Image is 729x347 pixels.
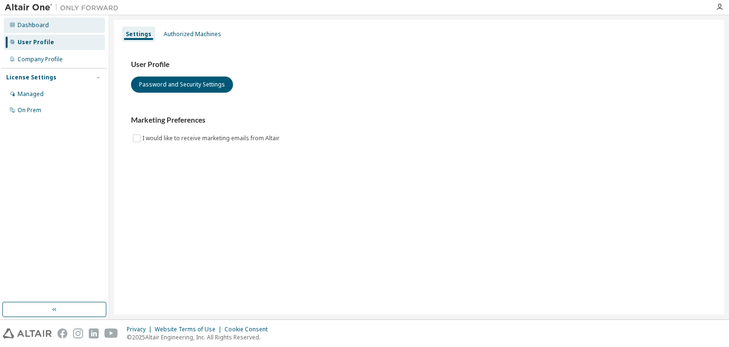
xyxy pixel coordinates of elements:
[131,60,707,69] h3: User Profile
[142,133,281,144] label: I would like to receive marketing emails from Altair
[155,326,224,333] div: Website Terms of Use
[57,328,67,338] img: facebook.svg
[18,90,44,98] div: Managed
[126,30,151,38] div: Settings
[3,328,52,338] img: altair_logo.svg
[104,328,118,338] img: youtube.svg
[18,56,63,63] div: Company Profile
[127,326,155,333] div: Privacy
[6,74,56,81] div: License Settings
[89,328,99,338] img: linkedin.svg
[5,3,123,12] img: Altair One
[18,106,41,114] div: On Prem
[18,39,54,46] div: User Profile
[18,21,49,29] div: Dashboard
[131,77,233,93] button: Password and Security Settings
[131,116,707,125] h3: Marketing Preferences
[164,30,221,38] div: Authorized Machines
[224,326,273,333] div: Cookie Consent
[127,333,273,341] p: © 2025 Altair Engineering, Inc. All Rights Reserved.
[73,328,83,338] img: instagram.svg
